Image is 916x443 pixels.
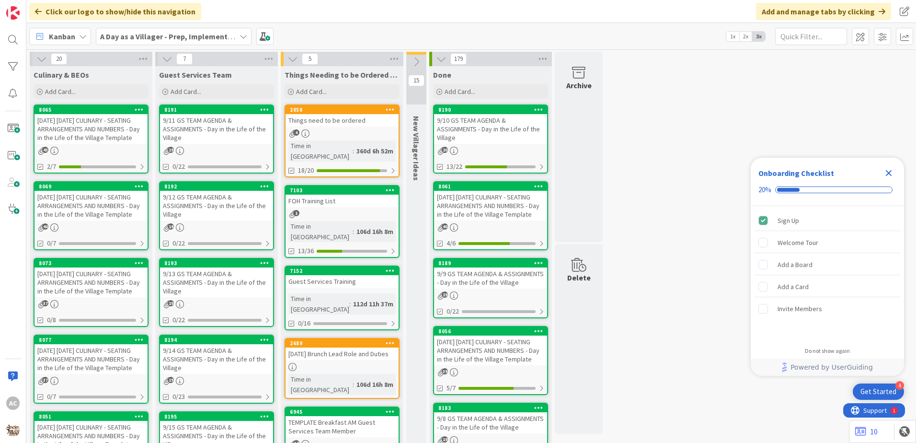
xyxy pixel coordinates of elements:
span: Support [20,1,44,13]
span: 0/7 [47,238,56,248]
a: 8056[DATE] [DATE] CULINARY - SEATING ARRANGEMENTS AND NUMBERS - Day in the Life of the Village Te... [433,326,548,395]
span: 37 [42,300,48,306]
div: 112d 11h 37m [351,299,396,309]
div: Onboarding Checklist [758,167,834,179]
span: Add Card... [45,87,76,96]
span: 18/20 [298,165,314,175]
div: 8183 [434,404,547,412]
div: Add and manage tabs by clicking [756,3,891,20]
div: Sign Up is complete. [755,210,900,231]
div: Invite Members [778,303,822,315]
div: 9/10 GS TEAM AGENDA & ASSIGNMENTS - Day in the Life of the Village [434,114,547,144]
div: 8051 [39,413,148,420]
div: 8189 [434,259,547,268]
div: 8192 [160,182,273,191]
span: 20 [51,53,67,65]
div: 8056[DATE] [DATE] CULINARY - SEATING ARRANGEMENTS AND NUMBERS - Day in the Life of the Village Te... [434,327,547,365]
div: Checklist Container [751,158,904,376]
div: [DATE] [DATE] CULINARY - SEATING ARRANGEMENTS AND NUMBERS - Day in the Life of the Village Template [34,191,148,221]
span: 0/22 [172,238,185,248]
div: Welcome Tour is incomplete. [755,232,900,253]
span: 0/22 [447,306,459,316]
span: 13/22 [447,162,462,172]
div: 8190 [438,106,547,113]
span: Kanban [49,31,75,42]
div: 8189 [438,260,547,267]
a: 81909/10 GS TEAM AGENDA & ASSIGNMENTS - Day in the Life of the Village13/22 [433,105,548,174]
div: Archive [566,80,592,91]
a: 81939/13 GS TEAM AGENDA & ASSIGNMENTS - Day in the Life of the Village0/22 [159,258,274,327]
div: 7152 [290,268,399,274]
div: Checklist items [751,206,904,341]
span: 1x [726,32,739,41]
span: 19 [168,223,174,230]
a: 8065[DATE] [DATE] CULINARY - SEATING ARRANGEMENTS AND NUMBERS - Day in the Life of the Village Te... [34,105,149,174]
div: Guest Services Training [286,275,399,288]
span: 37 [42,377,48,383]
div: [DATE] Brunch Lead Role and Duties [286,348,399,360]
span: 1 [293,210,299,216]
img: Visit kanbanzone.com [6,6,20,20]
div: 8065[DATE] [DATE] CULINARY - SEATING ARRANGEMENTS AND NUMBERS - Day in the Life of the Village Te... [34,105,148,144]
img: avatar [6,423,20,437]
div: Checklist progress: 20% [758,186,896,194]
div: 8061[DATE] [DATE] CULINARY - SEATING ARRANGEMENTS AND NUMBERS - Day in the Life of the Village Te... [434,182,547,221]
div: 8077[DATE] [DATE] CULINARY - SEATING ARRANGEMENTS AND NUMBERS - Day in the Life of the Village Te... [34,336,148,374]
div: 81919/11 GS TEAM AGENDA & ASSIGNMENTS - Day in the Life of the Village [160,105,273,144]
div: 8056 [438,328,547,335]
div: 2689 [290,340,399,347]
div: 8051 [34,412,148,421]
div: AC [6,396,20,410]
span: 19 [168,377,174,383]
div: 9/12 GS TEAM AGENDA & ASSIGNMENTS - Day in the Life of the Village [160,191,273,221]
input: Quick Filter... [775,28,847,45]
div: Footer [751,359,904,376]
div: 106d 16h 8m [354,379,396,390]
div: 7103FOH Training List [286,186,399,207]
span: 5/7 [447,383,456,393]
div: 9/14 GS TEAM AGENDA & ASSIGNMENTS - Day in the Life of the Village [160,344,273,374]
div: 81939/13 GS TEAM AGENDA & ASSIGNMENTS - Day in the Life of the Village [160,259,273,297]
div: 9/9 GS TEAM AGENDA & ASSIGNMENTS - Day in the Life of the Village [434,268,547,289]
div: 8061 [438,183,547,190]
div: 7103 [290,187,399,194]
div: 8191 [164,106,273,113]
span: 19 [168,300,174,306]
div: 8061 [434,182,547,191]
a: Powered by UserGuiding [756,359,899,376]
span: 40 [42,223,48,230]
span: 2/7 [47,162,56,172]
div: 360d 6h 52m [354,146,396,156]
div: 6945 [286,408,399,416]
div: Invite Members is incomplete. [755,298,900,319]
a: 10 [855,426,878,437]
span: Culinary & BEOs [34,70,89,80]
span: 19 [442,291,448,298]
div: Things need to be ordered [286,114,399,127]
span: 20 [442,147,448,153]
span: 7 [176,53,193,65]
div: Click our logo to show/hide this navigation [29,3,201,20]
div: Add a Card is incomplete. [755,276,900,297]
span: New Villager Ideas [412,116,421,181]
span: Add Card... [171,87,201,96]
div: 8077 [39,337,148,343]
span: 0/8 [47,315,56,325]
a: 8073[DATE] [DATE] CULINARY - SEATING ARRANGEMENTS AND NUMBERS - Day in the Life of the Village Te... [34,258,149,327]
div: 8192 [164,183,273,190]
a: 7103FOH Training ListTime in [GEOGRAPHIC_DATA]:106d 16h 8m13/36 [285,185,400,258]
div: 8065 [39,106,148,113]
span: 3x [752,32,765,41]
div: Delete [567,272,591,283]
div: 8069 [34,182,148,191]
div: 81839/8 GS TEAM AGENDA & ASSIGNMENTS - Day in the Life of the Village [434,404,547,433]
div: Get Started [860,387,896,396]
a: 8077[DATE] [DATE] CULINARY - SEATING ARRANGEMENTS AND NUMBERS - Day in the Life of the Village Te... [34,335,149,404]
div: [DATE] [DATE] CULINARY - SEATING ARRANGEMENTS AND NUMBERS - Day in the Life of the Village Template [34,344,148,374]
div: 81909/10 GS TEAM AGENDA & ASSIGNMENTS - Day in the Life of the Village [434,105,547,144]
a: 8061[DATE] [DATE] CULINARY - SEATING ARRANGEMENTS AND NUMBERS - Day in the Life of the Village Te... [433,181,548,250]
div: 7152Guest Services Training [286,267,399,288]
div: 8073 [39,260,148,267]
div: 20% [758,186,771,194]
div: 81929/12 GS TEAM AGENDA & ASSIGNMENTS - Day in the Life of the Village [160,182,273,221]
